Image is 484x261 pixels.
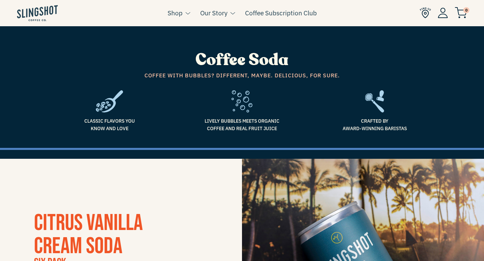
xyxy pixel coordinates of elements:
[365,90,384,112] img: frame2-1635783918803.svg
[34,209,143,260] a: CITRUS VANILLACREAM SODA
[195,49,289,71] span: Coffee Soda
[181,117,303,133] span: Lively bubbles meets organic coffee and real fruit juice
[420,7,431,18] img: Find Us
[455,9,467,17] a: 0
[245,8,317,18] a: Coffee Subscription Club
[231,90,252,112] img: fizz-1636557709766.svg
[168,8,183,18] a: Shop
[48,71,436,80] span: Coffee with bubbles? Different, maybe. Delicious, for sure.
[200,8,227,18] a: Our Story
[455,7,467,18] img: cart
[48,117,171,133] span: Classic flavors you know and love
[96,90,123,112] img: frame1-1635784469953.svg
[463,7,469,13] span: 0
[438,7,448,18] img: Account
[34,209,143,260] span: CITRUS VANILLA CREAM SODA
[313,117,436,133] span: Crafted by Award-Winning Baristas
